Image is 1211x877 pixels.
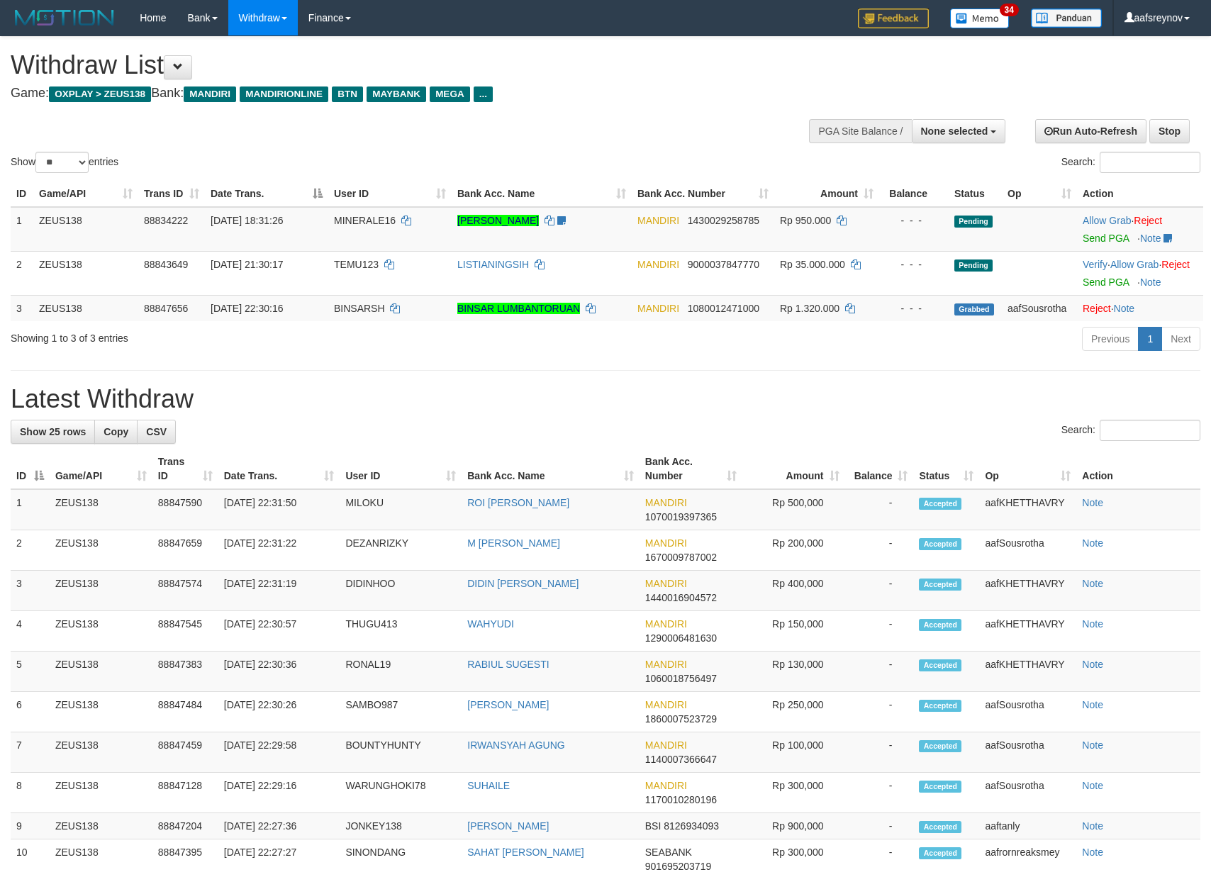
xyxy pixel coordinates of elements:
a: Note [1082,659,1103,670]
td: 3 [11,571,50,611]
td: · [1077,207,1203,252]
span: MANDIRI [645,739,687,751]
td: 88847383 [152,652,218,692]
a: Copy [94,420,138,444]
span: Pending [954,259,993,272]
td: aafSousrotha [979,732,1076,773]
span: Copy 1070019397365 to clipboard [645,511,717,523]
th: Bank Acc. Name: activate to sort column ascending [462,449,640,489]
a: Note [1082,739,1103,751]
span: [DATE] 21:30:17 [211,259,283,270]
span: 88847656 [144,303,188,314]
td: ZEUS138 [33,207,138,252]
td: aafSousrotha [979,530,1076,571]
td: 5 [11,652,50,692]
th: Status [949,181,1002,207]
span: MAYBANK [367,86,426,102]
span: [DATE] 22:30:16 [211,303,283,314]
td: Rp 200,000 [742,530,845,571]
td: Rp 150,000 [742,611,845,652]
td: [DATE] 22:27:36 [218,813,340,839]
td: - [845,530,914,571]
td: ZEUS138 [50,692,152,732]
span: Copy 1290006481630 to clipboard [645,632,717,644]
td: 3 [11,295,33,321]
td: 9 [11,813,50,839]
th: Game/API: activate to sort column ascending [33,181,138,207]
span: · [1083,215,1134,226]
span: Accepted [919,659,961,671]
th: User ID: activate to sort column ascending [328,181,452,207]
span: Copy 1670009787002 to clipboard [645,552,717,563]
a: Next [1161,327,1200,351]
span: MANDIRI [637,215,679,226]
span: Accepted [919,847,961,859]
a: Send PGA [1083,276,1129,288]
td: aafKHETTHAVRY [979,611,1076,652]
a: Verify [1083,259,1107,270]
th: Balance: activate to sort column ascending [845,449,914,489]
a: M [PERSON_NAME] [467,537,560,549]
td: Rp 900,000 [742,813,845,839]
a: IRWANSYAH AGUNG [467,739,564,751]
span: MANDIRI [637,303,679,314]
label: Search: [1061,420,1200,441]
td: [DATE] 22:29:58 [218,732,340,773]
td: Rp 130,000 [742,652,845,692]
td: ZEUS138 [50,773,152,813]
th: Bank Acc. Number: activate to sort column ascending [640,449,742,489]
a: Show 25 rows [11,420,95,444]
img: MOTION_logo.png [11,7,118,28]
span: MANDIRI [645,537,687,549]
a: Note [1082,618,1103,630]
td: [DATE] 22:31:19 [218,571,340,611]
span: Copy 1430029258785 to clipboard [688,215,759,226]
td: Rp 100,000 [742,732,845,773]
span: Accepted [919,619,961,631]
span: MANDIRIONLINE [240,86,328,102]
a: Note [1082,578,1103,589]
span: Copy 1860007523729 to clipboard [645,713,717,725]
td: BOUNTYHUNTY [340,732,462,773]
th: User ID: activate to sort column ascending [340,449,462,489]
a: ROI [PERSON_NAME] [467,497,569,508]
a: CSV [137,420,176,444]
td: JONKEY138 [340,813,462,839]
td: ZEUS138 [33,295,138,321]
img: Feedback.jpg [858,9,929,28]
span: OXPLAY > ZEUS138 [49,86,151,102]
th: Date Trans.: activate to sort column descending [205,181,328,207]
th: Op: activate to sort column ascending [1002,181,1077,207]
td: MILOKU [340,489,462,530]
td: - [845,692,914,732]
a: WAHYUDI [467,618,514,630]
span: Accepted [919,821,961,833]
a: Note [1140,233,1161,244]
th: Bank Acc. Name: activate to sort column ascending [452,181,632,207]
td: [DATE] 22:30:26 [218,692,340,732]
th: Balance [879,181,949,207]
td: - [845,652,914,692]
a: 1 [1138,327,1162,351]
img: Button%20Memo.svg [950,9,1010,28]
th: Date Trans.: activate to sort column ascending [218,449,340,489]
td: - [845,813,914,839]
span: MANDIRI [645,780,687,791]
td: Rp 250,000 [742,692,845,732]
td: DIDINHOO [340,571,462,611]
span: Accepted [919,579,961,591]
div: Showing 1 to 3 of 3 entries [11,325,494,345]
span: Grabbed [954,303,994,315]
td: aafKHETTHAVRY [979,571,1076,611]
div: - - - [885,301,943,315]
span: BTN [332,86,363,102]
span: Accepted [919,498,961,510]
span: MEGA [430,86,470,102]
span: Copy 8126934093 to clipboard [664,820,719,832]
th: Trans ID: activate to sort column ascending [138,181,205,207]
th: Bank Acc. Number: activate to sort column ascending [632,181,774,207]
td: Rp 300,000 [742,773,845,813]
a: [PERSON_NAME] [457,215,539,226]
span: 88834222 [144,215,188,226]
a: SAHAT [PERSON_NAME] [467,847,584,858]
